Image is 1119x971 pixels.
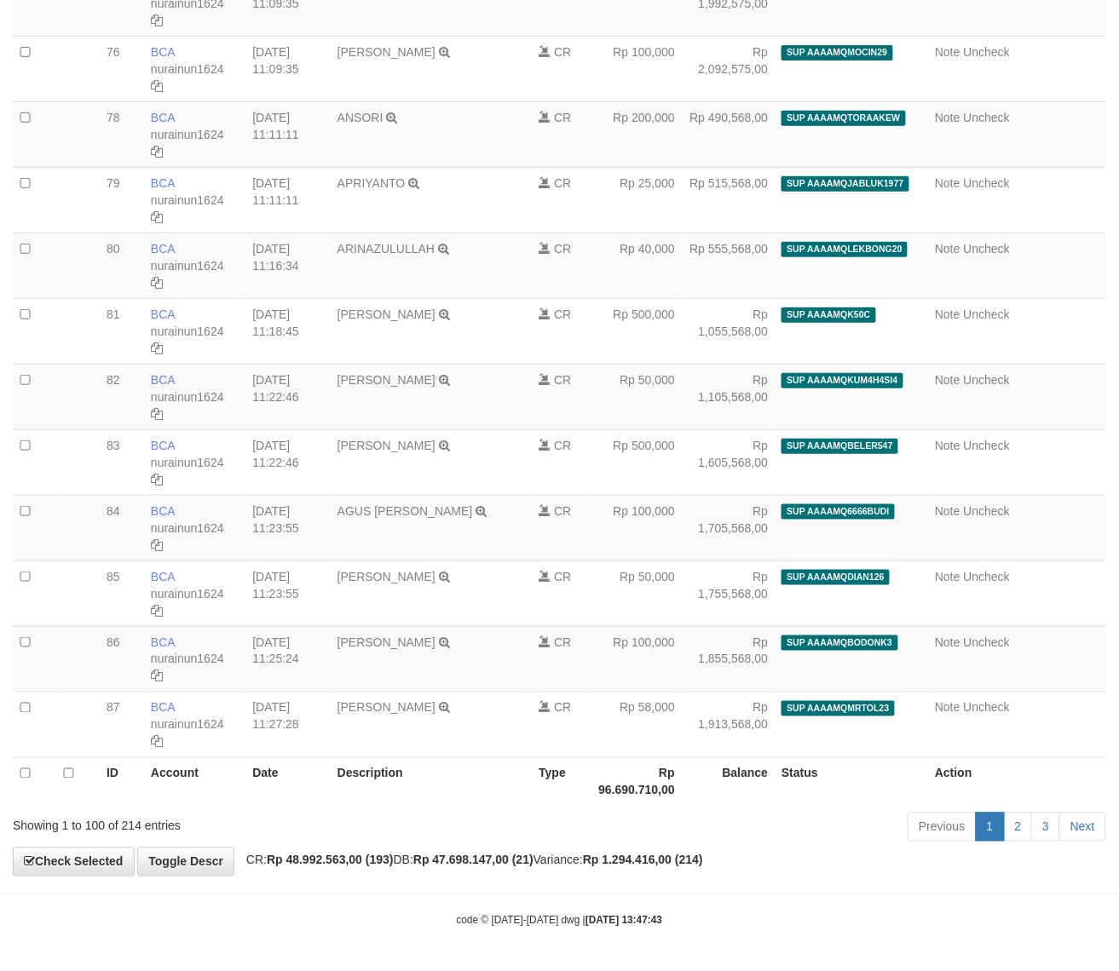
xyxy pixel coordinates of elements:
[107,635,120,649] span: 86
[151,538,163,552] a: Copy nurainun1624 to clipboard
[151,210,163,224] a: Copy nurainun1624 to clipboard
[107,439,120,452] span: 83
[107,373,120,387] span: 82
[151,325,224,338] a: nurainun1624
[245,167,331,233] td: [DATE] 11:11:11
[107,701,120,715] span: 87
[151,456,224,469] a: nurainun1624
[935,439,960,452] a: Note
[775,757,928,806] th: Status
[151,407,163,421] a: Copy nurainun1624 to clipboard
[151,521,224,535] a: nurainun1624
[245,692,331,757] td: [DATE] 11:27:28
[107,570,120,583] span: 85
[151,504,175,518] span: BCA
[151,701,175,715] span: BCA
[151,473,163,486] a: Copy nurainun1624 to clipboard
[151,14,163,27] a: Copy nurainun1624 to clipboard
[935,111,960,124] a: Note
[935,701,960,715] a: Note
[107,111,120,124] span: 78
[151,604,163,618] a: Copy nurainun1624 to clipboard
[151,193,224,207] a: nurainun1624
[151,176,175,190] span: BCA
[682,495,775,560] td: Rp 1,705,568,00
[532,757,591,806] th: Type
[682,757,775,806] th: Balance
[151,307,175,321] span: BCA
[151,342,163,355] a: Copy nurainun1624 to clipboard
[782,307,876,322] span: SUP AAAAMQK50C
[337,111,384,124] a: ANSORI
[151,439,175,452] span: BCA
[935,570,960,583] a: Note
[245,298,331,364] td: [DATE] 11:18:45
[337,570,435,583] a: [PERSON_NAME]
[554,439,571,452] span: CR
[782,111,905,125] span: SUP AAAAMQTORAAKEW
[682,560,775,626] td: Rp 1,755,568,00
[682,101,775,167] td: Rp 490,568,00
[151,635,175,649] span: BCA
[554,111,571,124] span: CR
[144,757,245,806] th: Account
[151,145,163,158] a: Copy nurainun1624 to clipboard
[554,373,571,387] span: CR
[964,504,1010,518] a: Uncheck
[554,45,571,59] span: CR
[151,570,175,583] span: BCA
[245,626,331,692] td: [DATE] 11:25:24
[245,560,331,626] td: [DATE] 11:23:55
[976,813,1005,842] a: 1
[151,276,163,290] a: Copy nurainun1624 to clipboard
[591,36,682,101] td: Rp 100,000
[337,45,435,59] a: [PERSON_NAME]
[782,635,897,650] span: SUP AAAAMQBODONK3
[782,45,892,60] span: SUP AAAAMQMOCIN29
[964,45,1010,59] a: Uncheck
[151,390,224,404] a: nurainun1624
[782,701,895,715] span: SUP AAAAMQMRTOL23
[107,307,120,321] span: 81
[245,36,331,101] td: [DATE] 11:09:35
[245,757,331,806] th: Date
[964,373,1010,387] a: Uncheck
[964,439,1010,452] a: Uncheck
[151,45,175,59] span: BCA
[245,495,331,560] td: [DATE] 11:23:55
[151,735,163,749] a: Copy nurainun1624 to clipboard
[1004,813,1033,842] a: 2
[413,853,534,867] strong: Rp 47.698.147,00 (21)
[583,853,703,867] strong: Rp 1.294.416,00 (214)
[151,242,175,256] span: BCA
[151,718,224,732] a: nurainun1624
[107,176,120,190] span: 79
[554,504,571,518] span: CR
[337,242,435,256] a: ARINAZULULLAH
[682,364,775,429] td: Rp 1,105,568,00
[782,373,903,388] span: SUP AAAAMQKUM4H4SI4
[682,692,775,757] td: Rp 1,913,568,00
[591,495,682,560] td: Rp 100,000
[245,101,331,167] td: [DATE] 11:11:11
[591,560,682,626] td: Rp 50,000
[137,847,234,876] a: Toggle Descr
[782,242,908,256] span: SUP AAAAMQLEKBONG20
[782,504,895,519] span: SUP AAAAMQ6666BUDI
[935,242,960,256] a: Note
[554,701,571,715] span: CR
[682,298,775,364] td: Rp 1,055,568,00
[13,811,453,835] div: Showing 1 to 100 of 214 entries
[554,242,571,256] span: CR
[245,364,331,429] td: [DATE] 11:22:46
[935,176,960,190] a: Note
[238,853,703,867] span: CR: DB: Variance:
[682,233,775,298] td: Rp 555,568,00
[591,626,682,692] td: Rp 100,000
[337,635,435,649] a: [PERSON_NAME]
[964,111,1010,124] a: Uncheck
[337,439,435,452] a: [PERSON_NAME]
[964,242,1010,256] a: Uncheck
[554,307,571,321] span: CR
[591,692,682,757] td: Rp 58,000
